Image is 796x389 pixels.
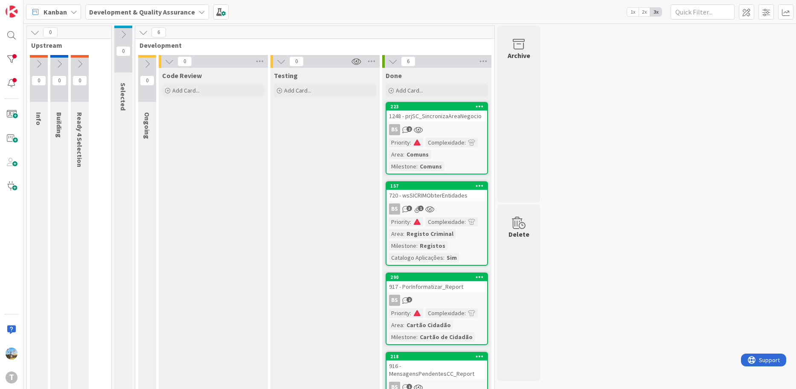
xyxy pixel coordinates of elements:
div: 157720 - wsSICRIMObterEntidades [386,182,487,201]
span: 0 [52,75,67,86]
div: Priority [389,138,410,147]
div: Comuns [404,150,431,159]
span: Upstream [31,41,101,49]
span: : [465,308,466,318]
span: : [443,253,444,262]
div: 157 [386,182,487,190]
div: Milestone [389,332,416,342]
span: 6 [401,56,415,67]
div: Sim [444,253,459,262]
span: : [465,138,466,147]
span: Ongoing [143,112,151,139]
span: 6 [151,27,166,38]
span: Kanban [44,7,67,17]
span: : [410,308,411,318]
span: Support [18,1,39,12]
img: DG [6,348,17,360]
div: 223 [386,103,487,110]
div: 218 [390,354,487,360]
input: Quick Filter... [671,4,735,20]
span: 3x [650,8,662,16]
div: Cartão Cidadão [404,320,453,330]
span: Testing [274,71,298,80]
div: 720 - wsSICRIMObterEntidades [386,190,487,201]
div: Complexidade [426,308,465,318]
div: Milestone [389,162,416,171]
div: 2231248 - prjSC_SincronizaAreaNegocio [386,103,487,122]
div: Area [389,320,403,330]
div: 1248 - prjSC_SincronizaAreaNegocio [386,110,487,122]
span: : [403,320,404,330]
div: BS [386,203,487,215]
span: 0 [32,75,46,86]
div: Registos [418,241,447,250]
span: Add Card... [284,87,311,94]
div: BS [386,124,487,135]
span: 3 [407,206,412,211]
span: 0 [140,75,154,86]
div: Milestone [389,241,416,250]
span: 1x [627,8,639,16]
div: 223 [390,104,487,110]
span: : [403,229,404,238]
span: Building [55,112,64,138]
span: 2 [407,126,412,132]
div: Priority [389,308,410,318]
div: Cartão de Cidadão [418,332,475,342]
span: 0 [177,56,192,67]
div: Complexidade [426,217,465,226]
span: Done [386,71,402,80]
div: 290 [386,273,487,281]
span: 2 [407,297,412,302]
a: 2231248 - prjSC_SincronizaAreaNegocioBSPriority:Complexidade:Area:ComunsMilestone:Comuns [386,102,488,174]
div: Area [389,150,403,159]
span: Code Review [162,71,202,80]
div: 916 - MensagensPendentesCC_Report [386,360,487,379]
div: BS [389,203,400,215]
div: 290917 - PorInformatizar_Report [386,273,487,292]
span: Ready 4 Selection [76,112,84,167]
span: : [410,138,411,147]
div: BS [389,124,400,135]
div: Archive [508,50,530,61]
div: BS [386,295,487,306]
span: Add Card... [396,87,423,94]
span: : [403,150,404,159]
div: 218 [386,353,487,360]
div: BS [389,295,400,306]
span: : [416,332,418,342]
img: Visit kanbanzone.com [6,6,17,17]
div: 290 [390,274,487,280]
div: 157 [390,183,487,189]
div: Catalogo Aplicações [389,253,443,262]
span: 0 [289,56,304,67]
span: Selected [119,83,128,110]
span: : [465,217,466,226]
a: 290917 - PorInformatizar_ReportBSPriority:Complexidade:Area:Cartão CidadãoMilestone:Cartão de Cid... [386,273,488,345]
div: 218916 - MensagensPendentesCC_Report [386,353,487,379]
span: 0 [116,46,131,56]
span: 0 [73,75,87,86]
span: 1 [418,206,424,211]
div: Delete [508,229,529,239]
a: 157720 - wsSICRIMObterEntidadesBSPriority:Complexidade:Area:Registo CriminalMilestone:RegistosCat... [386,181,488,266]
div: T [6,372,17,383]
div: Registo Criminal [404,229,456,238]
div: Complexidade [426,138,465,147]
span: Info [35,112,43,125]
span: Development [139,41,484,49]
div: Comuns [418,162,444,171]
span: : [410,217,411,226]
span: 0 [43,27,58,38]
b: Development & Quality Assurance [89,8,195,16]
div: Area [389,229,403,238]
span: : [416,162,418,171]
div: 917 - PorInformatizar_Report [386,281,487,292]
span: Add Card... [172,87,200,94]
div: Priority [389,217,410,226]
span: 2x [639,8,650,16]
span: : [416,241,418,250]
